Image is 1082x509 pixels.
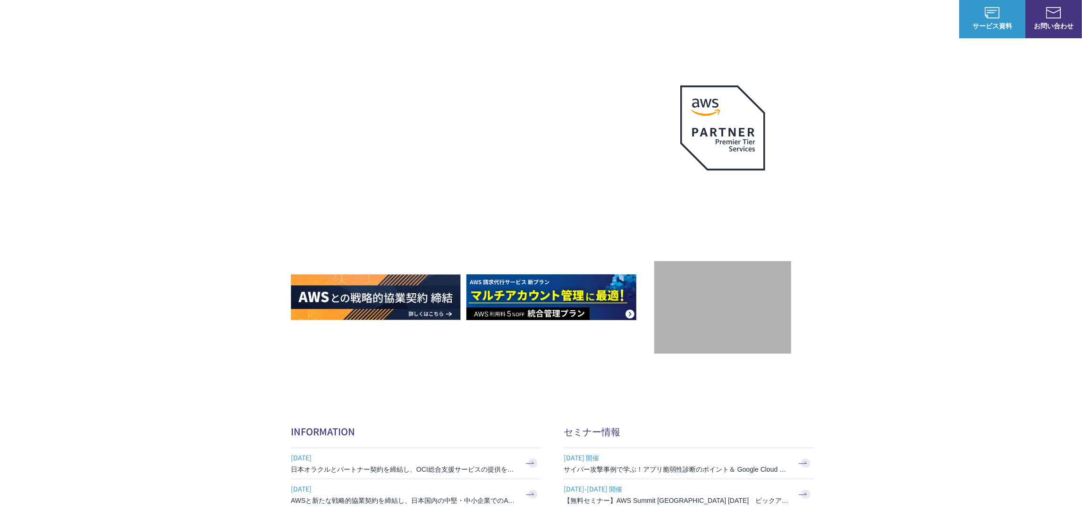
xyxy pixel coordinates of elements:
p: 最上位プレミアティア サービスパートナー [669,182,777,218]
span: サービス資料 [959,21,1025,31]
p: 強み [633,14,655,24]
h2: セミナー情報 [564,424,814,438]
a: [DATE] 開催 サイバー攻撃事例で学ぶ！アプリ脆弱性診断のポイント＆ Google Cloud セキュリティ対策 [564,448,814,479]
img: 契約件数 [673,275,772,344]
span: [DATE] [291,450,517,465]
a: AWS総合支援サービス C-Chorus NHN テコラスAWS総合支援サービス [14,8,177,30]
h1: AWS ジャーニーの 成功を実現 [291,155,654,246]
a: 導入事例 [823,14,850,24]
p: サービス [674,14,710,24]
a: ログイン [923,14,950,24]
img: AWSとの戦略的協業契約 締結 [291,274,461,320]
p: AWSの導入からコスト削減、 構成・運用の最適化からデータ活用まで 規模や業種業態を問わない マネージドサービスで [291,104,654,146]
img: お問い合わせ [1046,7,1061,18]
em: AWS [712,182,734,195]
a: [DATE] 日本オラクルとパートナー契約を締結し、OCI総合支援サービスの提供を開始 [291,448,541,479]
h3: サイバー攻撃事例で学ぶ！アプリ脆弱性診断のポイント＆ Google Cloud セキュリティ対策 [564,465,790,474]
span: [DATE] [291,482,517,496]
span: NHN テコラス AWS総合支援サービス [109,9,177,29]
h3: 日本オラクルとパートナー契約を締結し、OCI総合支援サービスの提供を開始 [291,465,517,474]
span: お問い合わせ [1025,21,1082,31]
p: ナレッジ [869,14,904,24]
h3: AWSと新たな戦略的協業契約を締結し、日本国内の中堅・中小企業でのAWS活用を加速 [291,496,517,505]
img: AWS請求代行サービス 統合管理プラン [466,274,636,320]
span: [DATE] 開催 [564,450,790,465]
img: AWS総合支援サービス C-Chorus サービス資料 [985,7,1000,18]
h3: 【無料セミナー】AWS Summit [GEOGRAPHIC_DATA] [DATE] ピックアップセッション [564,496,790,505]
span: [DATE]-[DATE] 開催 [564,482,790,496]
p: 業種別ソリューション [729,14,804,24]
img: AWSプレミアティアサービスパートナー [680,85,765,170]
h2: INFORMATION [291,424,541,438]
